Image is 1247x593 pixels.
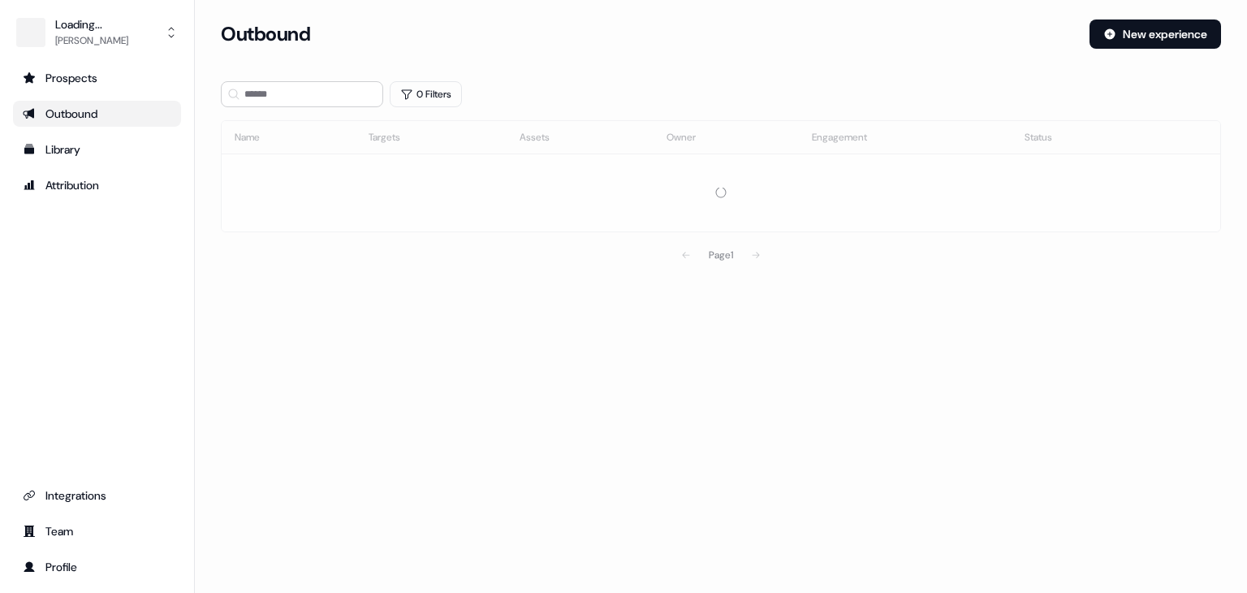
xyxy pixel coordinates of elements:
div: Profile [23,559,171,575]
button: 0 Filters [390,81,462,107]
div: Team [23,523,171,539]
button: Loading...[PERSON_NAME] [13,13,181,52]
div: Prospects [23,70,171,86]
h3: Outbound [221,22,310,46]
div: [PERSON_NAME] [55,32,128,49]
a: Go to integrations [13,483,181,509]
a: Go to attribution [13,172,181,198]
div: Loading... [55,16,128,32]
a: Go to prospects [13,65,181,91]
div: Attribution [23,177,171,193]
a: Go to templates [13,136,181,162]
a: Go to profile [13,554,181,580]
a: Go to team [13,518,181,544]
button: New experience [1090,19,1221,49]
div: Library [23,141,171,158]
a: Go to outbound experience [13,101,181,127]
div: Integrations [23,487,171,504]
div: Outbound [23,106,171,122]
